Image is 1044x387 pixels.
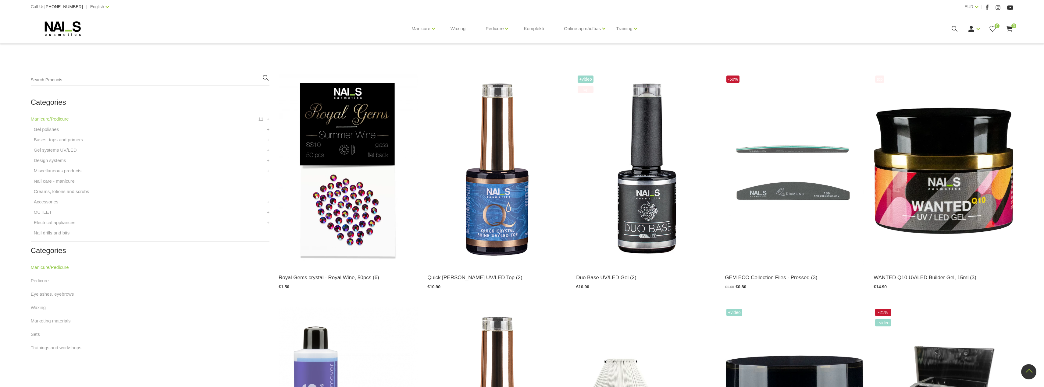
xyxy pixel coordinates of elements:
a: EUR [964,3,974,10]
a: Komplekti [519,14,549,43]
a: OUTLET [34,209,52,216]
a: + [267,198,269,206]
input: Search Products... [31,74,269,86]
a: + [267,157,269,164]
a: Creams, lotions and scrubs [34,188,89,195]
a: Quick [PERSON_NAME] UV/LED Top (2) [427,273,567,282]
a: + [267,209,269,216]
a: + [267,136,269,143]
span: -21% [875,309,891,316]
span: €10.90 [576,284,589,289]
a: + [267,219,269,226]
a: Waxing [31,304,46,311]
a: Sets [31,331,40,338]
a: Design systems [34,157,66,164]
a: Manicure [412,16,430,41]
a: Eyelashes, eyebrows [31,290,74,298]
img: Crystals of different shades and sizes for a dazzling nail design. Pack of 50 pcs.Contains:50 pcs... [279,74,418,266]
a: Manicure/Pedicure [31,264,69,271]
h2: Categories [31,247,269,255]
a: Pedicure [486,16,504,41]
div: Call Us [31,3,83,11]
a: Manicure/Pedicure [31,115,69,123]
span: 11 [258,115,263,123]
a: English [90,3,104,10]
span: | [86,3,87,11]
span: [PHONE_NUMBER] [45,4,83,9]
a: + [267,167,269,174]
a: Electrical appliances [34,219,76,226]
span: €10.90 [427,284,440,289]
a: Nail drills and bits [34,229,70,237]
span: top [578,86,593,93]
a: Gel systems UV/LED [34,146,77,154]
a: Training [616,16,632,41]
img: The team of NAI_S cosmetics specialists has created a gel that has been WANTED for long time by n... [874,74,1013,266]
a: Marketing materials [31,317,71,325]
span: €14.90 [874,284,887,289]
span: | [981,3,982,11]
a: Bases, tops and primers [34,136,83,143]
span: +Video [875,319,891,326]
span: +Video [726,309,742,316]
span: +Video [578,76,593,83]
a: Waxing [446,14,470,43]
a: Pedicure [31,277,49,284]
span: €1.50 [279,284,289,289]
a: + [267,126,269,133]
a: Royal Gems crystal - Royal Wine, 50pcs (6) [279,273,418,282]
img: The top coating without a sticky layer and without a UV blue coating, providing excellent shine a... [427,74,567,266]
a: Accessories [34,198,59,206]
a: + [267,146,269,154]
span: -50% [726,76,739,83]
a: 0 [989,25,996,33]
a: Miscellaneous products [34,167,82,174]
a: WANTED Q10 UV/LED Builder Gel, 15ml (3) [874,273,1013,282]
a: [PHONE_NUMBER] [45,5,83,9]
span: €1.60 [725,285,734,289]
img: GEM collection files. Pressed.Types:- 100/100 STR Emerald- 180/180 STR Sapphire- 240/240 HM Green... [725,74,864,266]
a: Gel polishes [34,126,59,133]
span: 0 [1011,23,1016,28]
img: Base coat to use with Acrygel DUO. The unique formula prepares the nail plate for optimal adhesio... [576,74,716,266]
a: Online apmācības [564,16,601,41]
a: Trainings and workshops [31,344,81,351]
a: 0 [1006,25,1013,33]
span: top [875,76,884,83]
a: + [267,115,269,123]
a: Nail care - manicure [34,178,75,185]
span: €0.80 [736,284,746,289]
a: Duo Base UV/LED Gel (2) [576,273,716,282]
a: GEM ECO Collection Files - Pressed (3) [725,273,864,282]
span: 0 [995,23,999,28]
h2: Categories [31,98,269,106]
